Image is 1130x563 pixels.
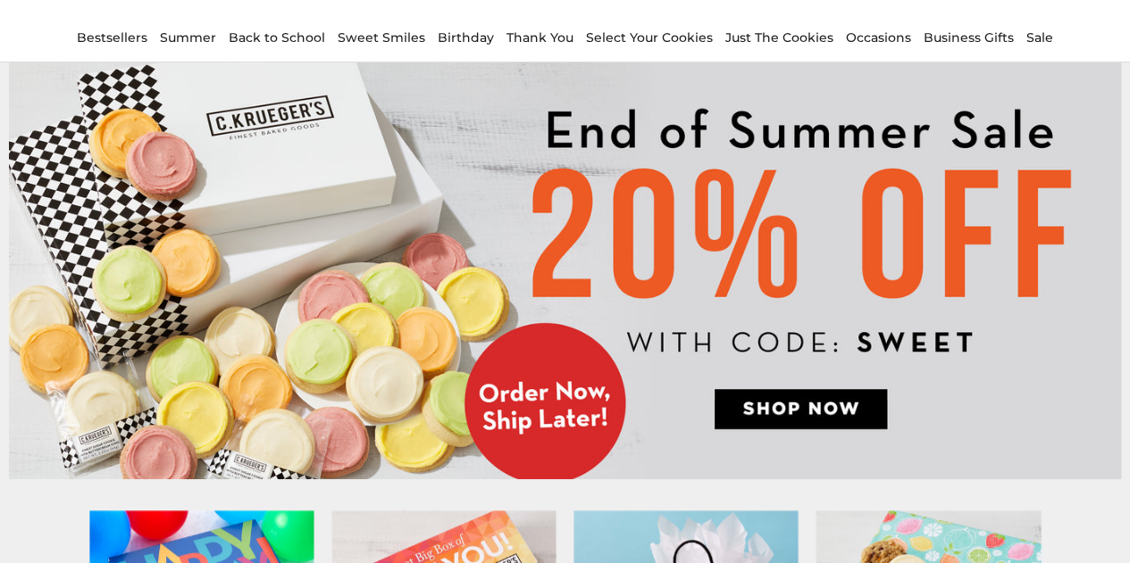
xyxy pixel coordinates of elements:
a: Business Gifts [924,29,1014,46]
a: Occasions [846,29,911,46]
a: Just The Cookies [725,29,833,46]
a: Sweet Smiles [338,29,425,46]
a: Summer [160,29,216,46]
a: Back to School [229,29,325,46]
a: Select Your Cookies [586,29,713,46]
a: Thank You [506,29,573,46]
a: Birthday [438,29,494,46]
a: Sale [1026,29,1053,46]
iframe: Sign Up via Text for Offers [14,495,185,549]
a: Bestsellers [77,29,147,46]
img: C.Krueger's Special Offer [9,62,1121,479]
